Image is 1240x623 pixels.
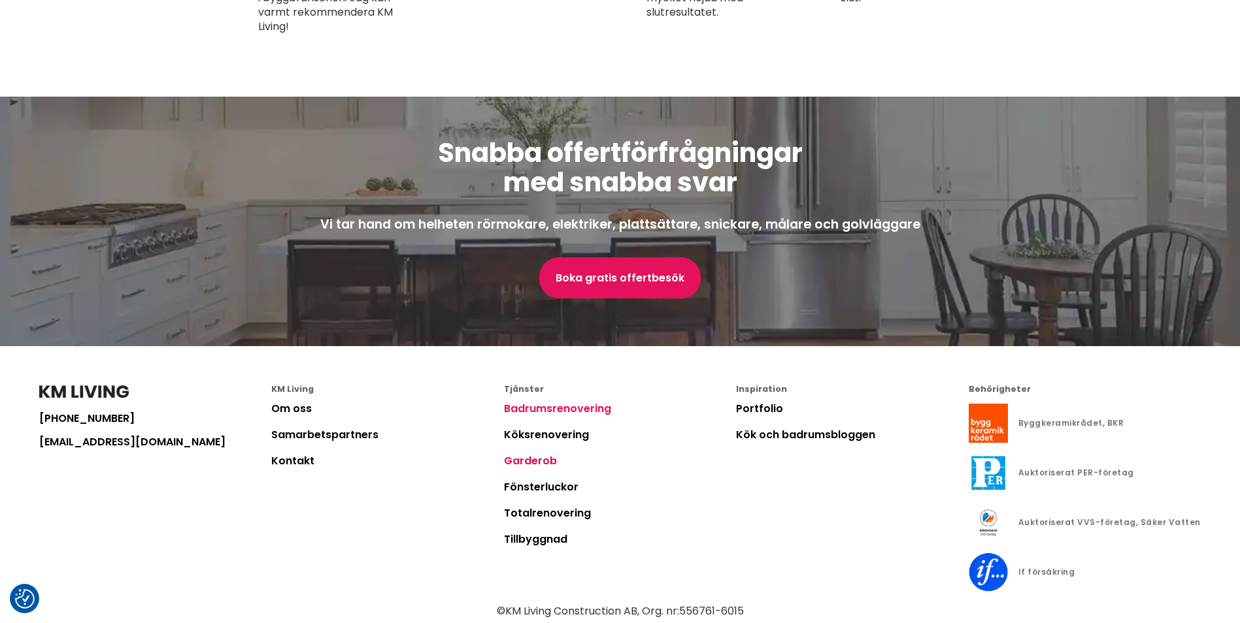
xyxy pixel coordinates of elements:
div: Inspiration [736,385,968,394]
div: Auktoriserat VVS-företag, Säker Vatten [1018,519,1201,526]
img: Auktoriserat PER-företag [969,453,1008,492]
button: Samtyckesinställningar [15,589,35,609]
img: Byggkeramikrådet, BKR [969,404,1008,443]
a: Tillbyggnad [504,532,567,547]
a: [PHONE_NUMBER] [39,413,271,424]
div: Tjänster [504,385,736,394]
a: Kontakt [271,453,314,468]
a: Om oss [271,401,312,416]
a: Badrumsrenovering [504,401,611,416]
img: KM Living [39,385,129,398]
a: Fönsterluckor [504,479,578,494]
img: Revisit consent button [15,589,35,609]
a: Samarbetspartners [271,427,378,442]
a: Kök och badrumsbloggen [736,427,875,442]
div: Auktoriserat PER-företag [1018,469,1134,477]
div: KM Living [271,385,503,394]
a: Boka gratis offertbesök [539,257,701,298]
a: Garderob [504,453,557,468]
a: Köksrenovering [504,427,589,442]
div: If försäkring [1018,568,1075,576]
div: Byggkeramikrådet, BKR [1018,419,1124,427]
a: Totalrenovering [504,505,591,520]
a: Portfolio [736,401,783,416]
a: [EMAIL_ADDRESS][DOMAIN_NAME] [39,437,271,447]
img: If försäkring [969,552,1008,592]
img: Auktoriserat VVS-företag, Säker Vatten [969,503,1008,542]
div: Behörigheter [969,385,1201,394]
